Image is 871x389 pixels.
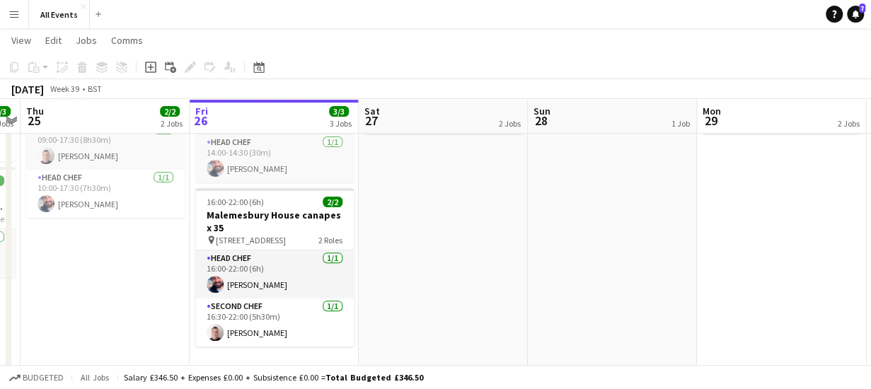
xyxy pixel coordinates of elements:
span: Mon [703,105,721,117]
span: [STREET_ADDRESS] [216,235,286,245]
div: 2 Jobs [837,118,859,129]
span: Comms [111,34,143,47]
button: All Events [29,1,90,28]
span: Budgeted [23,373,64,383]
span: 2 Roles [318,235,342,245]
span: 2/2 [160,106,180,117]
button: Budgeted [7,370,66,385]
span: Week 39 [47,83,82,94]
div: 1 Job [671,118,690,129]
a: Jobs [70,31,103,50]
h3: Malemesbury House canapes x 35 [195,209,354,234]
span: 7 [859,4,865,13]
span: Total Budgeted £346.50 [325,372,423,383]
div: Salary £346.50 + Expenses £0.00 + Subsistence £0.00 = [124,372,423,383]
span: 16:00-22:00 (6h) [207,197,264,207]
span: Jobs [76,34,97,47]
span: 2/2 [323,197,342,207]
a: Edit [40,31,67,50]
a: Comms [105,31,149,50]
div: 2 Jobs [161,118,183,129]
div: 3 Jobs [330,118,352,129]
span: 28 [531,112,550,129]
app-card-role: Head Chef1/114:00-14:30 (30m)[PERSON_NAME] [195,134,354,182]
div: 2 Jobs [499,118,521,129]
a: View [6,31,37,50]
span: Edit [45,34,62,47]
span: Fri [195,105,208,117]
span: 29 [700,112,721,129]
span: View [11,34,31,47]
div: [DATE] [11,82,44,96]
app-card-role: Second Chef1/109:00-17:30 (8h30m)[PERSON_NAME] [26,122,185,170]
span: Sat [364,105,380,117]
app-job-card: 16:00-22:00 (6h)2/2Malemesbury House canapes x 35 [STREET_ADDRESS]2 RolesHead Chef1/116:00-22:00 ... [195,188,354,347]
div: BST [88,83,102,94]
span: Sun [533,105,550,117]
span: 25 [24,112,44,129]
a: 7 [847,6,864,23]
app-job-card: 09:00-17:30 (8h30m)2/2Canape pep2 RolesSecond Chef1/109:00-17:30 (8h30m)[PERSON_NAME]Head Chef1/1... [26,72,185,218]
app-card-role: Head Chef1/110:00-17:30 (7h30m)[PERSON_NAME] [26,170,185,218]
span: All jobs [78,372,112,383]
span: 3/3 [329,106,349,117]
app-card-role: Second Chef1/116:30-22:00 (5h30m)[PERSON_NAME] [195,298,354,347]
app-card-role: Head Chef1/116:00-22:00 (6h)[PERSON_NAME] [195,250,354,298]
span: Thu [26,105,44,117]
span: 27 [362,112,380,129]
span: 26 [193,112,208,129]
